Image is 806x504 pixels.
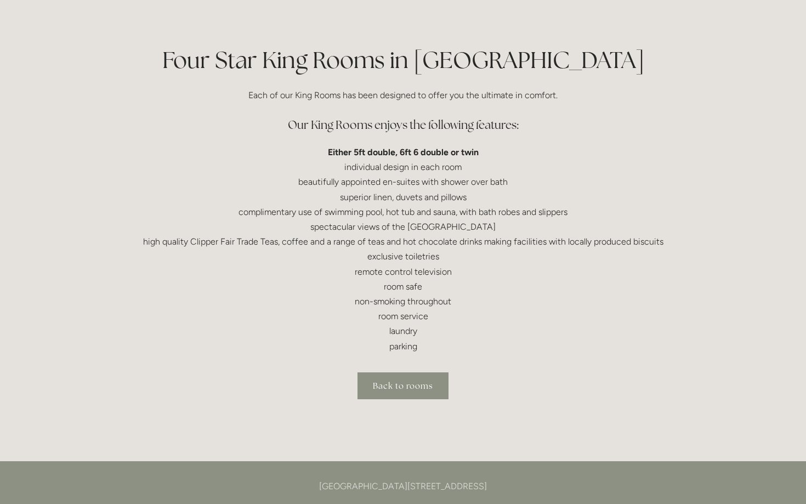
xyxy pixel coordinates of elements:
h1: Four Star King Rooms in [GEOGRAPHIC_DATA] [141,44,665,76]
p: [GEOGRAPHIC_DATA][STREET_ADDRESS] [141,479,665,494]
p: individual design in each room beautifully appointed en-suites with shower over bath superior lin... [141,145,665,354]
h3: Our King Rooms enjoys the following features: [141,114,665,136]
p: Each of our King Rooms has been designed to offer you the ultimate in comfort. [141,88,665,103]
a: Back to rooms [357,372,449,399]
strong: Either 5ft double, 6ft 6 double or twin [328,147,479,157]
